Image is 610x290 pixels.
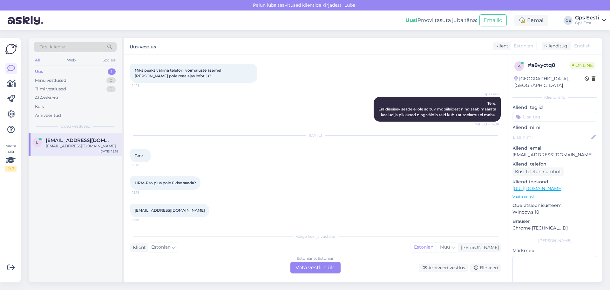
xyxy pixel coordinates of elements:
[479,14,507,26] button: Emailid
[470,264,501,272] div: Blokeeri
[39,44,65,50] span: Otsi kliente
[514,75,585,89] div: [GEOGRAPHIC_DATA], [GEOGRAPHIC_DATA]
[493,43,508,49] div: Klient
[35,68,43,75] div: Uus
[46,138,112,143] span: edikmust.1991@gmail.com
[378,101,497,117] span: Tere, Eraldiseisev seade ei ole sõltuv mobiilsidest ning saab määrata kaalud ja pikkused ning väl...
[35,95,58,101] div: AI Assistent
[528,61,570,69] div: # a8vyctq8
[512,218,597,225] p: Brauser
[512,225,597,231] p: Chrome [TECHNICAL_ID]
[34,56,41,64] div: All
[5,166,17,172] div: 2 / 3
[514,43,533,49] span: Estonian
[458,244,499,251] div: [PERSON_NAME]
[35,112,61,119] div: Arhiveeritud
[108,68,116,75] div: 1
[513,134,590,141] input: Lisa nimi
[440,244,450,250] span: Muu
[512,104,597,111] p: Kliendi tag'id
[46,143,118,149] div: [EMAIL_ADDRESS][DOMAIN_NAME]
[35,103,44,110] div: Kõik
[405,17,477,24] div: Proovi tasuta juba täna:
[151,244,171,251] span: Estonian
[130,234,501,239] div: Valige keel ja vastake
[575,15,606,25] a: Gps EestiGps Eesti
[575,15,599,20] div: Gps Eesti
[542,43,569,49] div: Klienditugi
[512,152,597,158] p: [EMAIL_ADDRESS][DOMAIN_NAME]
[512,124,597,131] p: Kliendi nimi
[130,42,156,50] label: Uus vestlus
[35,77,66,84] div: Minu vestlused
[132,190,156,195] span: 15:18
[570,62,595,69] span: Online
[106,77,116,84] div: 0
[101,56,117,64] div: Socials
[342,2,357,8] span: Luba
[512,202,597,209] p: Operatsioonisüsteem
[512,179,597,185] p: Klienditeekond
[135,68,222,78] span: Miks peaks valima telefoni võimaluste asemel [PERSON_NAME] pole reaalajas infot ju?
[135,208,205,213] a: [EMAIL_ADDRESS][DOMAIN_NAME]
[135,153,143,158] span: Tere
[514,15,548,26] div: Eemal
[36,140,38,145] span: e
[512,161,597,167] p: Kliendi telefon
[512,112,597,122] input: Lisa tag
[5,43,17,55] img: Askly Logo
[132,217,156,222] span: 15:19
[5,143,17,172] div: Vaata siia
[512,145,597,152] p: Kliendi email
[512,238,597,244] div: [PERSON_NAME]
[512,194,597,200] p: Vaata edasi ...
[66,56,77,64] div: Web
[475,92,499,96] span: Gps Eesti
[135,180,196,185] span: HRM-Pro plus pole üldse saada?
[475,122,499,127] span: Nähtud ✓ 14:19
[518,64,521,68] span: a
[130,132,501,138] div: [DATE]
[405,17,417,23] b: Uus!
[130,244,146,251] div: Klient
[411,243,437,252] div: Estonian
[564,16,573,25] div: GE
[35,86,66,92] div: Tiimi vestlused
[132,163,156,167] span: 15:18
[512,95,597,100] div: Kliendi info
[297,256,335,261] div: Estonian to Estonian
[132,83,156,88] span: 14:18
[106,86,116,92] div: 0
[512,247,597,254] p: Märkmed
[512,186,562,191] a: [URL][DOMAIN_NAME]
[574,43,591,49] span: English
[290,262,341,273] div: Võta vestlus üle
[419,264,468,272] div: Arhiveeri vestlus
[575,20,599,25] div: Gps Eesti
[512,209,597,216] p: Windows 10
[99,149,118,154] div: [DATE] 15:18
[61,124,90,129] span: Uued vestlused
[512,167,564,176] div: Küsi telefoninumbrit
